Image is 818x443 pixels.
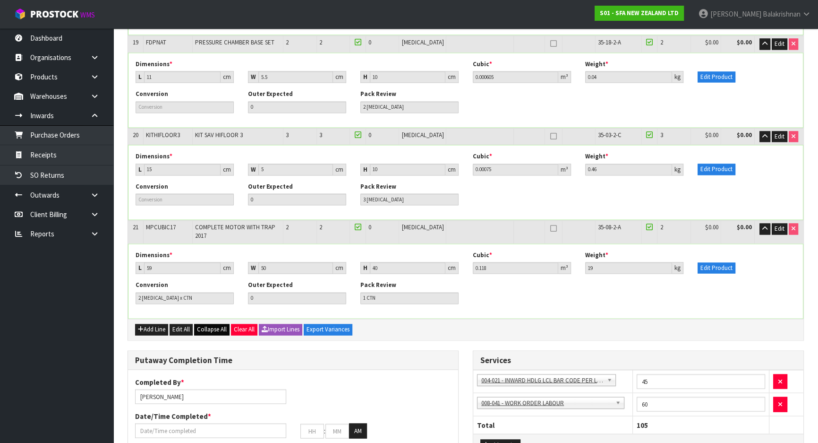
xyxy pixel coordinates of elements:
[133,131,138,139] span: 20
[304,324,352,335] button: Export Variances
[705,131,718,139] span: $0.00
[221,71,234,83] div: cm
[473,251,492,260] label: Cubic
[481,397,612,408] span: 008-041 - WORK ORDER LABOUR
[133,223,138,231] span: 21
[363,165,367,174] strong: H
[600,9,679,17] strong: S01 - SFA NEW ZEALAND LTD
[259,324,302,335] button: Import Lines
[30,8,78,20] span: ProStock
[136,193,234,205] input: Conversion
[333,262,346,274] div: cm
[363,264,367,272] strong: H
[368,223,371,231] span: 0
[763,9,801,18] span: Balakrishnan
[473,416,633,434] th: Total
[558,71,571,83] div: m³
[136,292,234,304] input: Conversion
[401,38,443,46] span: [MEDICAL_DATA]
[325,424,349,438] input: MM
[772,38,787,50] button: Edit
[558,164,571,175] div: m³
[473,152,492,161] label: Cubic
[737,131,752,139] strong: $0.00
[138,165,142,174] strong: L
[737,38,752,46] strong: $0.00
[135,324,168,335] button: Add Line
[672,262,683,274] div: kg
[360,281,396,289] label: Pack Review
[286,223,289,231] span: 2
[401,131,443,139] span: [MEDICAL_DATA]
[195,131,243,139] span: KIT SAV HIFLOOR 3
[319,223,322,231] span: 2
[370,164,445,175] input: Height
[14,8,26,20] img: cube-alt.png
[136,90,168,98] label: Conversion
[144,262,221,274] input: Length
[445,71,459,83] div: cm
[705,38,718,46] span: $0.00
[598,131,622,139] span: 35-03-2-C
[672,71,683,83] div: kg
[363,73,367,81] strong: H
[248,193,346,205] input: Outer Expected
[698,164,735,175] button: Edit Product
[144,71,221,83] input: Length
[136,60,172,69] label: Dimensions
[710,9,761,18] span: [PERSON_NAME]
[368,38,371,46] span: 0
[286,131,289,139] span: 3
[558,262,571,274] div: m³
[136,101,234,113] input: Conversion
[248,281,293,289] label: Outer Expected
[349,423,367,438] button: AM
[80,10,95,19] small: WMS
[144,164,221,175] input: Length
[136,281,168,289] label: Conversion
[135,423,286,438] input: Date/Time completed
[258,71,333,83] input: Width
[473,262,558,274] input: Cubic
[251,264,256,272] strong: W
[319,131,322,139] span: 3
[585,152,608,161] label: Weight
[248,101,346,113] input: Outer Expected
[195,223,275,240] span: COMPLETE MOTOR WITH TRAP 2017
[360,101,459,113] input: Pack Review
[146,223,176,231] span: MPCUBIC17
[445,164,459,175] div: cm
[170,324,193,335] button: Edit All
[368,131,371,139] span: 0
[595,6,684,21] a: S01 - SFA NEW ZEALAND LTD
[195,38,274,46] span: PRESSURE CHAMBER BASE SET
[360,292,459,304] input: Pack Review
[772,131,787,142] button: Edit
[585,60,608,69] label: Weight
[197,325,227,333] span: Collapse All
[136,251,172,260] label: Dimensions
[585,251,608,260] label: Weight
[598,38,621,46] span: 35-18-2-A
[585,262,672,274] input: Weight
[231,324,257,335] button: Clear All
[319,38,322,46] span: 2
[258,164,333,175] input: Width
[737,223,752,231] strong: $0.00
[360,193,459,205] input: Pack Review
[135,377,184,387] label: Completed By
[660,223,663,231] span: 2
[775,40,784,48] span: Edit
[221,164,234,175] div: cm
[672,164,683,175] div: kg
[135,356,451,365] h3: Putaway Completion Time
[248,182,293,191] label: Outer Expected
[146,131,180,139] span: KITHIFLOOR3
[473,71,558,83] input: Cubic
[473,60,492,69] label: Cubic
[445,262,459,274] div: cm
[370,262,445,274] input: Height
[133,38,138,46] span: 19
[138,73,142,81] strong: L
[258,262,333,274] input: Width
